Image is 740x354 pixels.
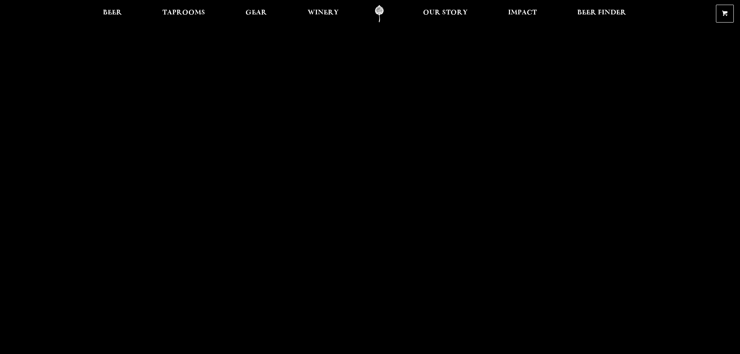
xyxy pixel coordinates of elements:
a: Gear [240,5,272,23]
span: Beer Finder [577,10,626,16]
a: Impact [503,5,542,23]
a: Taprooms [157,5,210,23]
a: Beer Finder [572,5,631,23]
span: Winery [308,10,339,16]
span: Our Story [423,10,468,16]
a: Odell Home [365,5,394,23]
span: Taprooms [162,10,205,16]
a: Winery [303,5,344,23]
span: Gear [246,10,267,16]
span: Beer [103,10,122,16]
span: Impact [508,10,537,16]
a: Beer [98,5,127,23]
a: Our Story [418,5,473,23]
